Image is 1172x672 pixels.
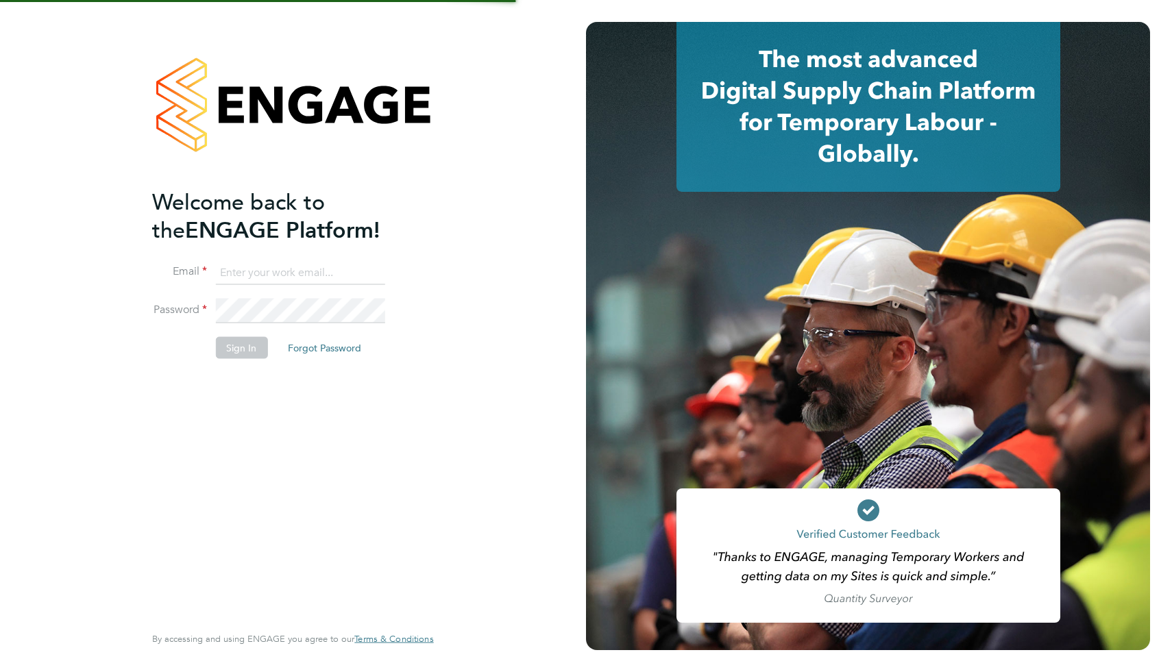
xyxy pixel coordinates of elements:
span: By accessing and using ENGAGE you agree to our [152,633,433,645]
span: Terms & Conditions [354,633,433,645]
input: Enter your work email... [215,260,384,285]
span: Welcome back to the [152,188,325,243]
label: Password [152,303,207,317]
button: Forgot Password [277,337,372,359]
h2: ENGAGE Platform! [152,188,419,244]
button: Sign In [215,337,267,359]
a: Terms & Conditions [354,634,433,645]
label: Email [152,264,207,279]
